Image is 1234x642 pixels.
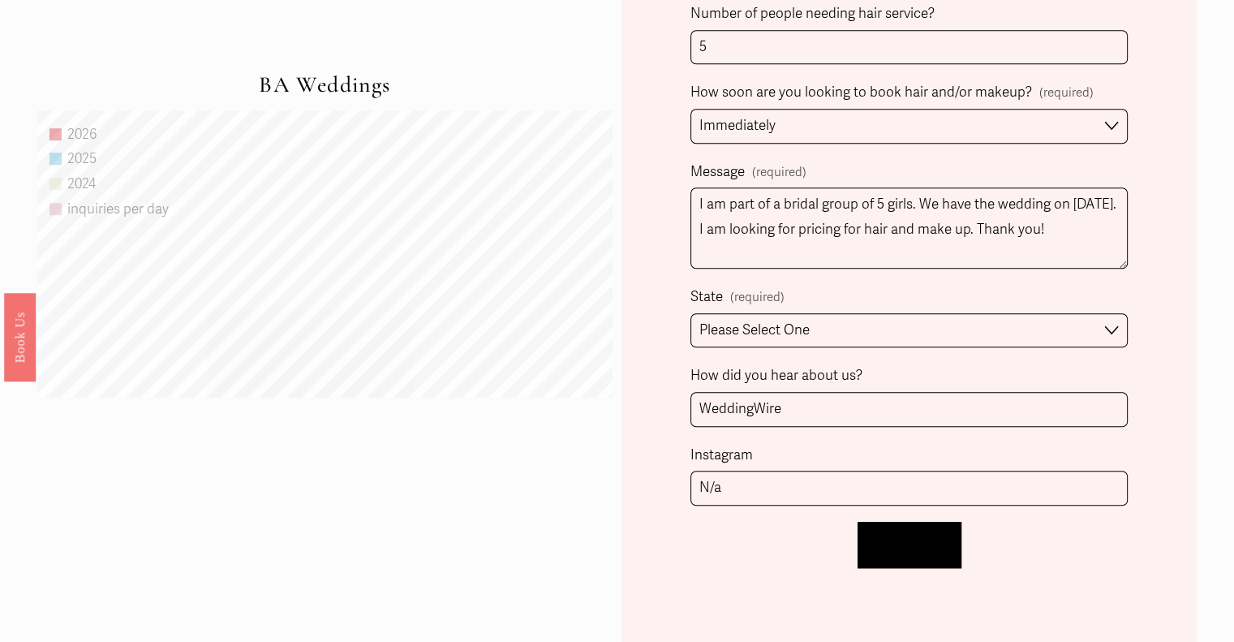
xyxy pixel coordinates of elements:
span: State [690,285,723,310]
a: Book Us [4,292,36,381]
span: How soon are you looking to book hair and/or makeup? [690,80,1032,106]
span: How did you hear about us? [690,364,862,389]
span: (required) [1039,82,1094,104]
textarea: I am part of a bridal group of 5 girls. We have the wedding on [DATE]. I am looking for pricing f... [690,187,1128,269]
span: Number of people needing hair service? [690,2,935,27]
input: (including the bride) [690,30,1128,65]
select: State [690,313,1128,348]
span: (required) [752,162,806,183]
button: Let's Chat!Let's Chat! [858,522,961,568]
h2: BA Weddings [37,71,613,98]
span: Message [690,160,745,185]
span: (required) [730,287,785,308]
select: How soon are you looking to book hair and/or makeup? [690,109,1128,144]
span: Instagram [690,443,753,468]
span: Let's Chat! [876,536,943,554]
